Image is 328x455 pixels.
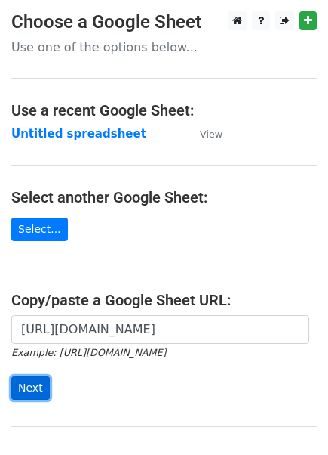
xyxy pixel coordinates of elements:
[11,127,146,141] a: Untitled spreadsheet
[11,347,166,358] small: Example: [URL][DOMAIN_NAME]
[11,315,309,344] input: Paste your Google Sheet URL here
[11,291,317,309] h4: Copy/paste a Google Sheet URL:
[11,218,68,241] a: Select...
[11,376,50,400] input: Next
[253,382,328,455] iframe: Chat Widget
[11,188,317,206] h4: Select another Google Sheet:
[11,39,317,55] p: Use one of the options below...
[200,128,222,140] small: View
[185,127,222,141] a: View
[11,11,317,33] h3: Choose a Google Sheet
[11,101,317,119] h4: Use a recent Google Sheet:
